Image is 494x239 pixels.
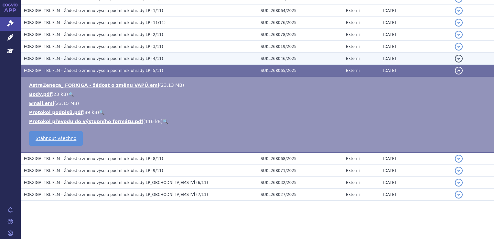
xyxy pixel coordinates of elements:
td: [DATE] [380,17,452,29]
span: FORXIGA, TBL FLM - Žádost o změnu výše a podmínek úhrady LP (1/11) [24,8,163,13]
span: Externí [346,32,360,37]
button: detail [455,155,463,163]
li: ( ) [29,100,488,107]
li: ( ) [29,82,488,88]
a: Stáhnout všechno [29,131,83,146]
span: FORXIGA, TBL FLM - Žádost o změnu výše a podmínek úhrady LP_OBCHODNÍ TAJEMSTVÍ (6/11) [24,180,208,185]
td: SUKL268071/2025 [257,165,343,177]
td: [DATE] [380,177,452,189]
span: FORXIGA, TBL FLM - Žádost o změnu výše a podmínek úhrady LP (3/11) [24,44,163,49]
button: detail [455,191,463,199]
span: FORXIGA, TBL FLM - Žádost o změnu výše a podmínek úhrady LP (9/11) [24,168,163,173]
span: 89 kB [84,110,97,115]
span: Externí [346,192,360,197]
button: detail [455,179,463,187]
td: [DATE] [380,153,452,165]
button: detail [455,67,463,74]
span: FORXIGA, TBL FLM - Žádost o změnu výše a podmínek úhrady LP (8/11) [24,156,163,161]
td: SUKL268078/2025 [257,29,343,41]
span: Externí [346,8,360,13]
span: 23.13 MB [161,83,182,88]
button: detail [455,43,463,51]
span: Externí [346,20,360,25]
li: ( ) [29,118,488,125]
a: Protokol převodu do výstupního formátu.pdf [29,119,143,124]
td: SUKL268076/2025 [257,17,343,29]
td: [DATE] [380,65,452,77]
span: Externí [346,168,360,173]
button: detail [455,31,463,39]
td: [DATE] [380,41,452,53]
span: Externí [346,56,360,61]
td: [DATE] [380,165,452,177]
td: [DATE] [380,189,452,201]
span: 23 kB [53,92,66,97]
td: SUKL268046/2025 [257,53,343,65]
td: SUKL268032/2025 [257,177,343,189]
li: ( ) [29,109,488,116]
button: detail [455,167,463,175]
button: detail [455,19,463,27]
span: Externí [346,180,360,185]
td: [DATE] [380,5,452,17]
td: SUKL268065/2025 [257,65,343,77]
a: 🔍 [68,92,74,97]
td: [DATE] [380,29,452,41]
td: SUKL268064/2025 [257,5,343,17]
td: SUKL268068/2025 [257,153,343,165]
td: SUKL268027/2025 [257,189,343,201]
span: FORXIGA, TBL FLM - Žádost o změnu výše a podmínek úhrady LP (11/11) [24,20,166,25]
span: FORXIGA, TBL FLM - Žádost o změnu výše a podmínek úhrady LP (5/11) [24,68,163,73]
span: FORXIGA, TBL FLM - Žádost o změnu výše a podmínek úhrady LP_OBCHODNÍ TAJEMSTVÍ (7/11) [24,192,208,197]
button: detail [455,7,463,15]
td: SUKL268019/2025 [257,41,343,53]
li: ( ) [29,91,488,97]
a: Protokol podpisů.pdf [29,110,83,115]
span: FORXIGA, TBL FLM - Žádost o změnu výše a podmínek úhrady LP (2/11) [24,32,163,37]
a: 🔍 [163,119,168,124]
span: 23.15 MB [56,101,77,106]
span: Externí [346,156,360,161]
span: Externí [346,44,360,49]
a: Email.eml [29,101,54,106]
a: 🔍 [99,110,104,115]
a: Body.pdf [29,92,52,97]
span: FORXIGA, TBL FLM - Žádost o změnu výše a podmínek úhrady LP (4/11) [24,56,163,61]
button: detail [455,55,463,63]
td: [DATE] [380,53,452,65]
span: 116 kB [145,119,161,124]
span: Externí [346,68,360,73]
a: AstraZeneca_ FORXIGA - žádost o změnu VAPÚ.eml [29,83,159,88]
